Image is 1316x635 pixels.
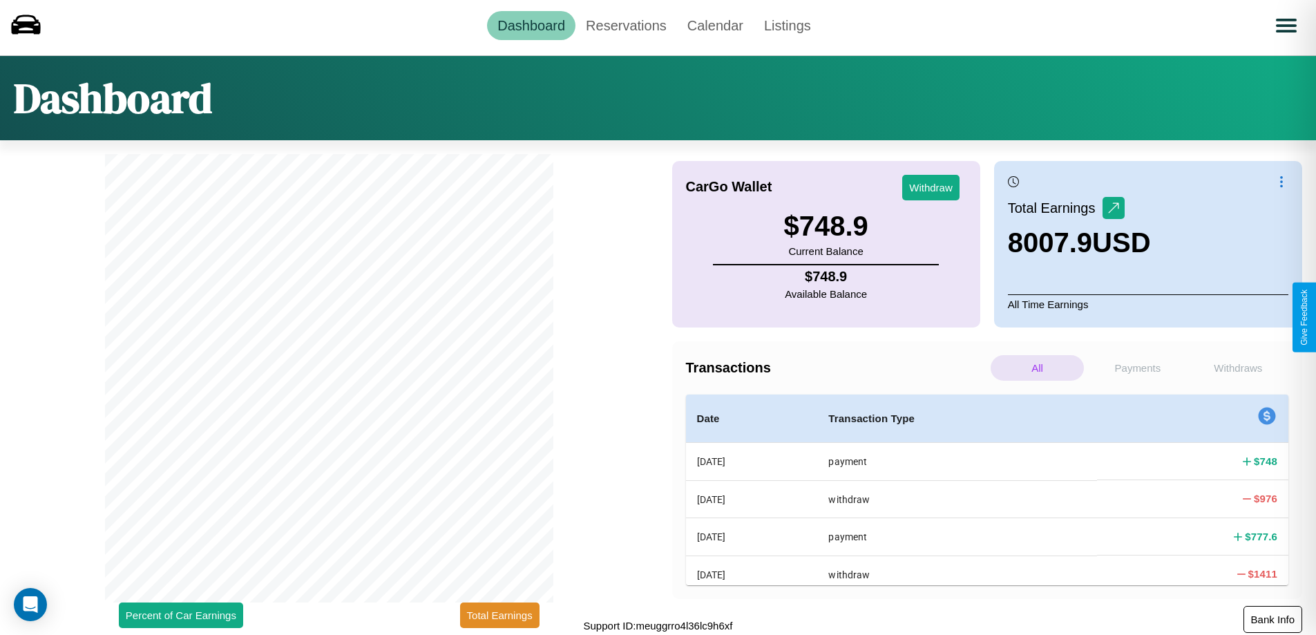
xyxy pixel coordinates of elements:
[783,242,868,260] p: Current Balance
[487,11,575,40] a: Dashboard
[785,269,867,285] h4: $ 748.9
[686,360,987,376] h4: Transactions
[686,518,818,556] th: [DATE]
[1008,227,1151,258] h3: 8007.9 USD
[14,70,212,126] h1: Dashboard
[686,556,818,593] th: [DATE]
[754,11,821,40] a: Listings
[783,211,868,242] h3: $ 748.9
[575,11,677,40] a: Reservations
[1192,355,1285,381] p: Withdraws
[902,175,960,200] button: Withdraw
[1008,196,1103,220] p: Total Earnings
[1008,294,1288,314] p: All Time Earnings
[584,616,733,635] p: Support ID: meuggrro4l36lc9h6xf
[697,410,807,427] h4: Date
[828,410,1086,427] h4: Transaction Type
[785,285,867,303] p: Available Balance
[1254,454,1277,468] h4: $ 748
[1245,529,1277,544] h4: $ 777.6
[686,480,818,518] th: [DATE]
[119,603,243,628] button: Percent of Car Earnings
[817,556,1097,593] th: withdraw
[1254,491,1277,506] h4: $ 976
[1248,567,1277,581] h4: $ 1411
[460,603,540,628] button: Total Earnings
[1299,290,1309,345] div: Give Feedback
[817,443,1097,481] th: payment
[1267,6,1306,45] button: Open menu
[1243,606,1302,633] button: Bank Info
[817,518,1097,556] th: payment
[686,179,772,195] h4: CarGo Wallet
[991,355,1084,381] p: All
[677,11,754,40] a: Calendar
[817,480,1097,518] th: withdraw
[1091,355,1184,381] p: Payments
[686,443,818,481] th: [DATE]
[14,588,47,621] div: Open Intercom Messenger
